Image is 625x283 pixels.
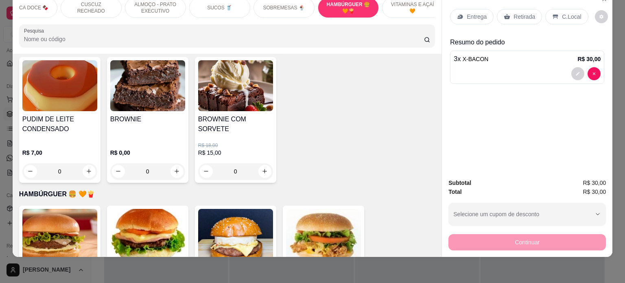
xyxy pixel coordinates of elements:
p: R$ 18,00 [198,142,273,149]
h4: BROWNIE COM SORVETE [198,114,273,134]
label: Pesquisa [24,27,47,34]
strong: Total [448,189,461,195]
h4: PUDIM DE LEITE CONDENSADO [22,114,97,134]
p: Resumo do pedido [450,37,604,47]
img: product-image [198,60,273,111]
span: R$ 30,00 [583,187,606,196]
img: product-image [286,209,361,260]
p: SUCOS 🥤 [207,4,232,11]
button: decrease-product-quantity [588,67,601,80]
p: CUSCUZ RECHEADO [68,1,115,14]
p: R$ 30,00 [577,55,601,63]
img: product-image [22,209,97,260]
img: product-image [110,209,185,260]
p: SOBREMESAS 🍨 [263,4,305,11]
p: R$ 15,00 [198,149,273,157]
p: R$ 7,00 [22,149,97,157]
button: decrease-product-quantity [200,165,213,178]
p: VITAMINAS E AÇAÍ 🧡 [389,1,436,14]
p: Retirada [514,13,535,21]
span: X-BACON [463,56,489,62]
button: increase-product-quantity [258,165,271,178]
p: 3 x [454,54,488,64]
button: decrease-product-quantity [595,10,608,23]
p: Entrega [467,13,487,21]
p: HAMBÚRGUER 🍔 🧡🍟 [325,1,372,14]
span: R$ 30,00 [583,178,606,187]
img: product-image [198,209,273,260]
p: TAPIOCA DOCE 🍫 [5,4,48,11]
h4: BROWNIE [110,114,185,124]
button: Selecione um cupom de desconto [448,203,606,226]
p: HAMBÚRGUER 🍔 🧡🍟 [19,189,435,199]
button: decrease-product-quantity [24,165,37,178]
p: R$ 0,00 [110,149,185,157]
input: Pesquisa [24,35,424,43]
button: increase-product-quantity [83,165,96,178]
p: C.Local [562,13,581,21]
img: product-image [22,60,97,111]
button: decrease-product-quantity [571,67,584,80]
p: ALMOÇO - PRATO EXECUTIVO [132,1,179,14]
img: product-image [110,60,185,111]
strong: Subtotal [448,180,471,186]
